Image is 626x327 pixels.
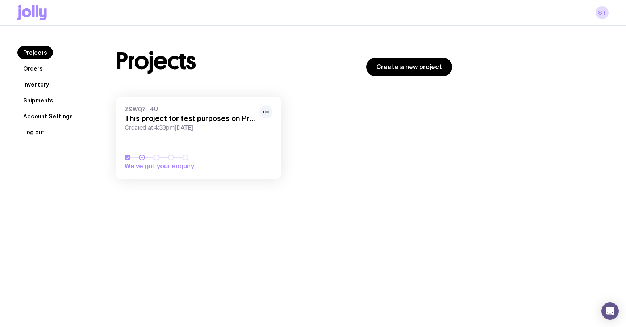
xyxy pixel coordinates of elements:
a: Account Settings [17,110,79,123]
h3: This project for test purposes on Production environment [125,114,255,123]
span: We’ve got your enquiry [125,162,226,171]
a: Create a new project [366,58,452,76]
span: Created at 4:33pm[DATE] [125,124,255,131]
span: Z9WQ7H4U [125,105,255,113]
button: Log out [17,126,50,139]
a: St [596,6,609,19]
a: Inventory [17,78,55,91]
h1: Projects [116,50,196,73]
a: Projects [17,46,53,59]
a: Orders [17,62,49,75]
div: Open Intercom Messenger [601,302,619,320]
a: Shipments [17,94,59,107]
a: Z9WQ7H4UThis project for test purposes on Production environmentCreated at 4:33pm[DATE]We’ve got ... [116,97,281,179]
